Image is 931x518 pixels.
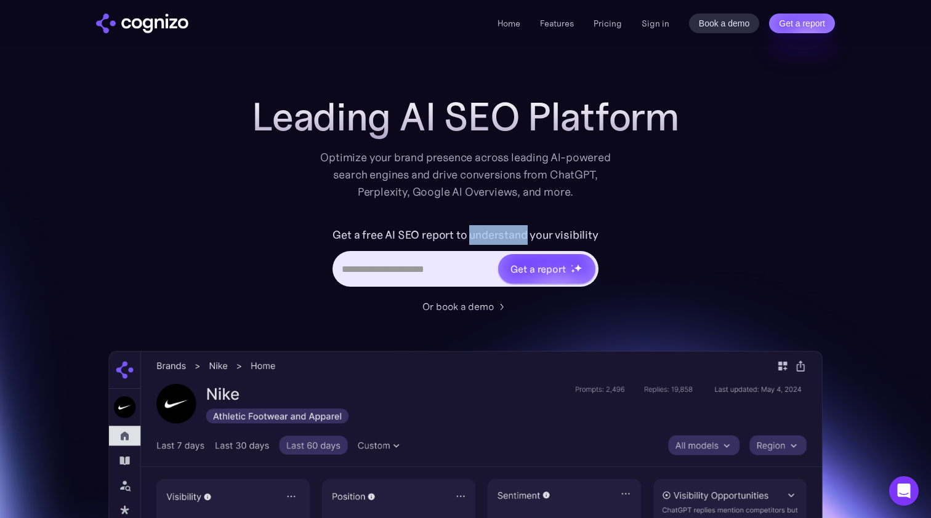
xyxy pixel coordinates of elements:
a: Home [498,18,520,29]
img: star [571,265,573,266]
h1: Leading AI SEO Platform [252,95,679,139]
div: Open Intercom Messenger [889,476,919,506]
a: Pricing [594,18,622,29]
a: Book a demo [689,14,760,33]
img: star [574,264,582,272]
div: Optimize your brand presence across leading AI-powered search engines and drive conversions from ... [314,149,617,201]
a: Get a report [769,14,835,33]
form: Hero URL Input Form [332,225,598,293]
a: Get a reportstarstarstar [497,253,597,285]
div: Or book a demo [422,299,494,314]
a: Features [540,18,574,29]
div: Get a report [510,261,566,276]
a: home [96,14,188,33]
img: cognizo logo [96,14,188,33]
a: Or book a demo [422,299,509,314]
label: Get a free AI SEO report to understand your visibility [332,225,598,245]
img: star [571,269,575,273]
a: Sign in [642,16,669,31]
